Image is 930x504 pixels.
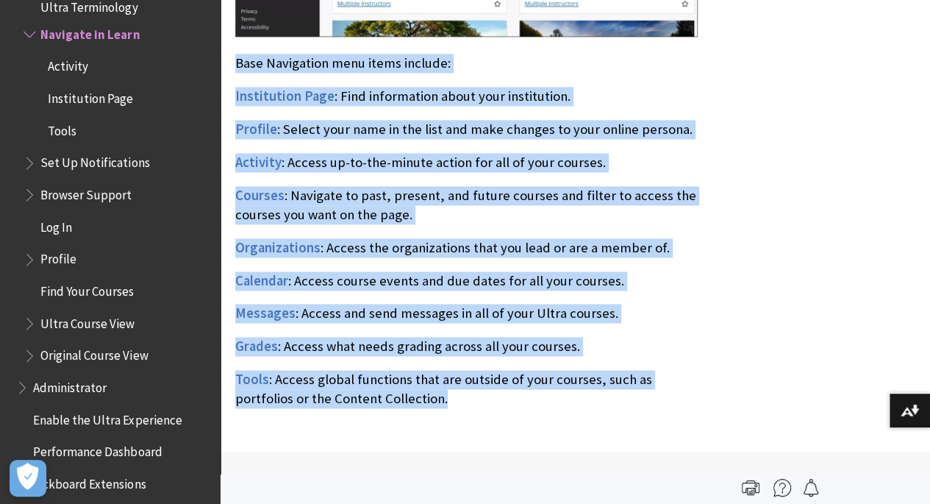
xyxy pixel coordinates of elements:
p: : Access what needs grading across all your courses. [235,337,698,356]
img: Follow this page [802,479,820,497]
span: Performance Dashboard [33,440,162,460]
p: : Navigate to past, present, and future courses and filter to access the courses you want on the ... [235,186,698,224]
a: Organizations [235,239,321,257]
span: Administrator [33,375,107,395]
span: Grades [235,338,278,355]
a: Calendar [235,272,288,290]
span: Log In [40,215,72,235]
span: Tools [48,118,76,138]
span: Profile [40,247,76,267]
span: Enable the Ultra Experience [33,408,182,427]
a: Courses [235,187,285,205]
span: Institution Page [48,86,133,106]
a: Messages [235,305,296,322]
button: Open Preferences [10,460,46,497]
span: Blackboard Extensions [26,472,146,491]
span: Set Up Notifications [40,151,149,171]
a: Activity [235,154,282,171]
p: : Find information about your institution. [235,87,698,106]
span: Organizations [235,239,321,256]
a: Tools [235,371,269,388]
span: Navigate in Learn [40,22,140,42]
span: Original Course View [40,344,148,363]
p: : Access up-to-the-minute action for all of your courses. [235,153,698,172]
span: Ultra Course View [40,311,135,331]
p: : Access and send messages in all of your Ultra courses. [235,304,698,323]
a: Grades [235,338,278,355]
p: : Select your name in the list and make changes to your online persona. [235,120,698,139]
span: Calendar [235,272,288,289]
span: Find Your Courses [40,279,134,299]
a: Profile [235,121,277,138]
img: More help [773,479,791,497]
a: Institution Page [235,88,335,105]
p: : Access course events and due dates for all your courses. [235,271,698,291]
p: Base Navigation menu items include: [235,54,698,73]
span: Messages [235,305,296,322]
p: : Access the organizations that you lead or are a member of. [235,238,698,258]
span: Activity [48,54,88,74]
img: Print [742,479,759,497]
span: Institution Page [235,88,335,104]
span: Browser Support [40,182,132,202]
p: : Access global functions that are outside of your courses, such as portfolios or the Content Col... [235,370,698,408]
